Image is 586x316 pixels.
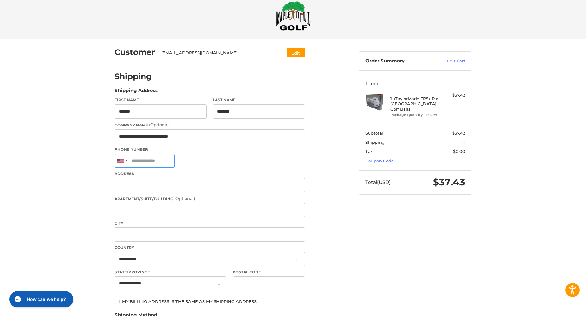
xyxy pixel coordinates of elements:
span: Shipping [365,140,385,145]
li: Package Quantity 1 Dozen [390,112,439,118]
h3: Order Summary [365,58,433,64]
h2: Customer [115,47,155,57]
label: City [115,220,305,226]
button: Edit [287,48,305,57]
div: $37.43 [440,92,465,98]
label: Address [115,171,305,177]
label: My billing address is the same as my shipping address. [115,299,305,304]
label: Phone Number [115,147,305,152]
span: Tax [365,149,373,154]
label: Apartment/Suite/Building [115,196,305,202]
div: United States: +1 [115,154,129,168]
span: $0.00 [453,149,465,154]
label: State/Province [115,269,226,275]
span: Total (USD) [365,179,391,185]
h2: Shipping [115,72,152,81]
label: Last Name [213,97,305,103]
legend: Shipping Address [115,87,158,97]
label: Country [115,245,305,250]
small: (Optional) [174,196,195,201]
div: [EMAIL_ADDRESS][DOMAIN_NAME] [161,50,275,56]
a: Coupon Code [365,158,394,163]
iframe: Gorgias live chat messenger [6,289,75,310]
span: -- [462,140,465,145]
span: $37.43 [452,131,465,136]
span: Subtotal [365,131,383,136]
label: First Name [115,97,207,103]
span: $37.43 [433,176,465,188]
a: Edit Cart [433,58,465,64]
h4: 1 x TaylorMade TP5x Pix [GEOGRAPHIC_DATA] Golf Balls [390,96,439,112]
label: Postal Code [233,269,305,275]
h3: 1 Item [365,81,465,86]
label: Company Name [115,122,305,128]
img: Maple Hill Golf [276,1,311,31]
small: (Optional) [149,122,170,127]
